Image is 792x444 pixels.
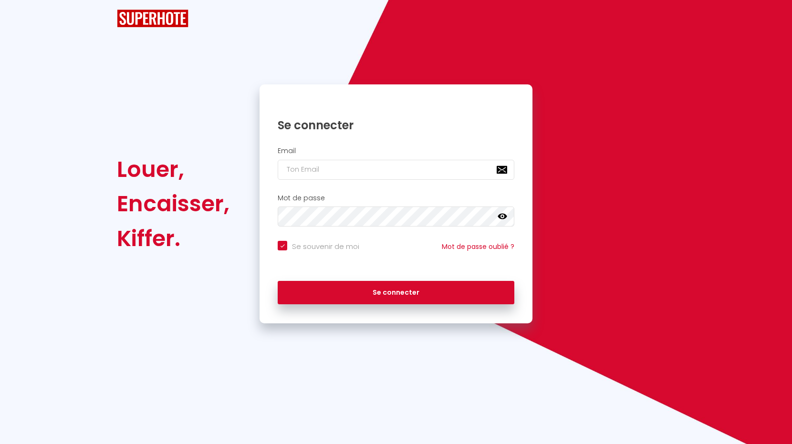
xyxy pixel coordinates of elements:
[117,10,188,27] img: SuperHote logo
[8,4,36,32] button: Ouvrir le widget de chat LiveChat
[117,221,229,256] div: Kiffer.
[117,152,229,186] div: Louer,
[278,194,514,202] h2: Mot de passe
[278,118,514,133] h1: Se connecter
[278,160,514,180] input: Ton Email
[442,242,514,251] a: Mot de passe oublié ?
[278,147,514,155] h2: Email
[278,281,514,305] button: Se connecter
[117,186,229,221] div: Encaisser,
